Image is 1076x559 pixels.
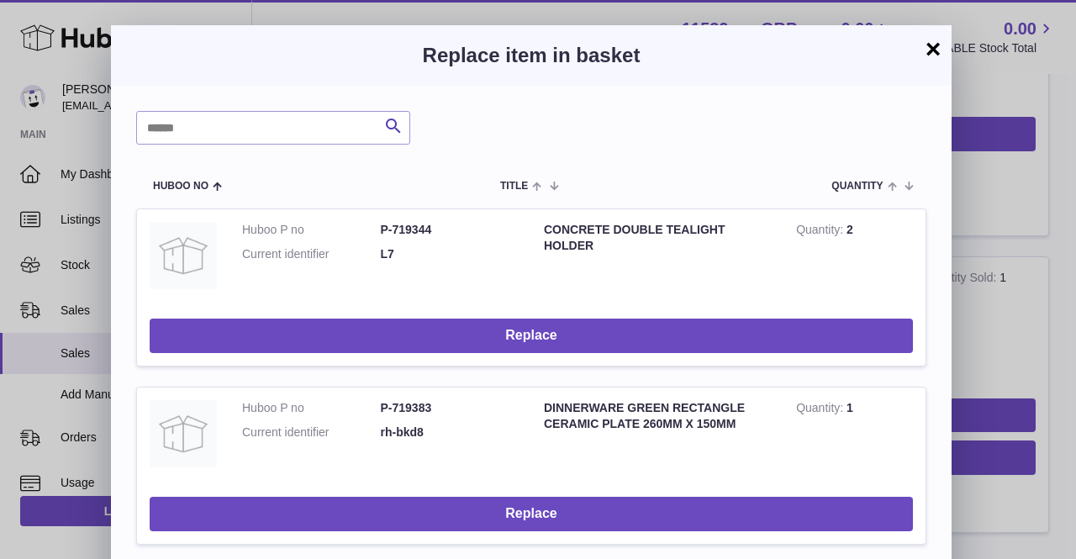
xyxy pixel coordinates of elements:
[783,388,926,484] td: 1
[381,222,520,238] dd: P-719344
[796,401,847,419] strong: Quantity
[796,223,847,240] strong: Quantity
[242,246,381,262] dt: Current identifier
[136,42,926,69] h3: Replace item in basket
[500,181,528,192] span: Title
[153,181,208,192] span: Huboo no
[150,400,217,467] img: DINNERWARE GREEN RECTANGLE CERAMIC PLATE 260MM X 150MM
[783,209,926,306] td: 2
[531,209,783,306] td: CONCRETE DOUBLE TEALIGHT HOLDER
[381,246,520,262] dd: L7
[831,181,883,192] span: Quantity
[150,222,217,289] img: CONCRETE DOUBLE TEALIGHT HOLDER
[923,39,943,59] button: ×
[531,388,783,484] td: DINNERWARE GREEN RECTANGLE CERAMIC PLATE 260MM X 150MM
[381,425,520,440] dd: rh-bkd8
[381,400,520,416] dd: P-719383
[242,222,381,238] dt: Huboo P no
[150,319,913,353] button: Replace
[150,497,913,531] button: Replace
[242,400,381,416] dt: Huboo P no
[242,425,381,440] dt: Current identifier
